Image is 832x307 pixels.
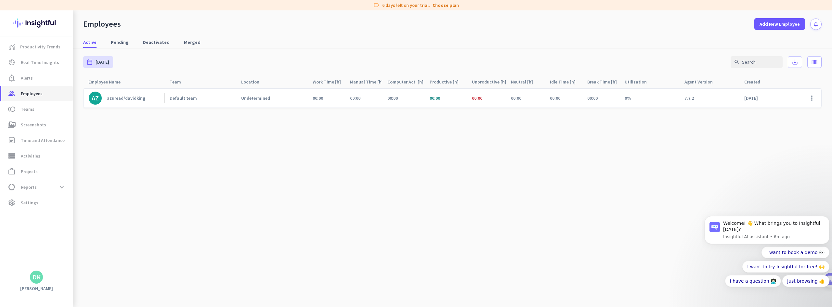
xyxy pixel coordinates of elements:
input: Search [731,56,783,68]
div: 00:00 [587,95,598,101]
iframe: Intercom notifications message [702,166,832,304]
i: perm_media [8,121,16,129]
span: Real-Time Insights [21,58,59,66]
div: Computer Act. [h] [387,77,424,86]
div: Employees [83,19,121,29]
span: Time and Attendance [21,136,65,144]
a: tollTeams [1,101,73,117]
span: 00:00 [313,95,323,101]
i: save_alt [792,59,798,65]
div: Unproductive [h] [472,77,506,86]
i: toll [8,105,16,113]
button: notifications [810,19,822,30]
a: storageActivities [1,148,73,164]
span: 00:00 [430,95,440,101]
button: Add New Employee [754,18,805,30]
div: Work Time [h] [313,77,345,86]
a: data_usageReportsexpand_more [1,179,73,195]
span: 00:00 [511,95,521,101]
div: Team [170,77,189,86]
div: Location [241,77,267,86]
i: event_note [8,136,16,144]
img: menu-item [9,44,15,50]
i: notifications [813,21,819,27]
div: Default team [170,95,197,101]
span: Deactivated [143,39,170,45]
i: settings [8,199,16,207]
div: Created [744,77,768,86]
span: Alerts [21,74,33,82]
i: notification_important [8,74,16,82]
button: calendar_view_week [807,56,822,68]
span: 00:00 [550,95,560,101]
div: Break Time [h] [587,77,619,86]
span: Active [83,39,97,45]
div: 0% [619,89,679,108]
span: Teams [21,105,34,113]
div: Manual Time [h] [350,77,382,86]
a: event_noteTime and Attendance [1,133,73,148]
i: group [8,90,16,97]
span: Projects [21,168,38,175]
span: [DATE] [96,59,109,65]
div: Agent Version [684,77,721,86]
a: groupEmployees [1,86,73,101]
img: Insightful logo [13,10,60,36]
i: label [373,2,380,8]
span: Pending [111,39,129,45]
span: 00:00 [350,95,360,101]
span: Screenshots [21,121,46,129]
span: 00:00 [387,95,398,101]
button: more_vert [804,90,820,106]
span: Employees [21,90,43,97]
span: Reports [21,183,37,191]
div: azuread/davidking [107,95,145,101]
a: Default team [170,95,236,101]
div: DK [32,274,41,280]
div: Employee Name [88,77,128,86]
span: Add New Employee [760,21,800,27]
a: settingsSettings [1,195,73,211]
button: save_alt [788,56,802,68]
div: AZ [92,95,99,101]
div: Utilization [625,77,655,86]
div: Neutral [h] [511,77,541,86]
span: 00:00 [472,95,482,101]
a: perm_mediaScreenshots [1,117,73,133]
i: date_range [86,59,93,65]
a: notification_importantAlerts [1,70,73,86]
span: Productivity Trends [20,43,60,51]
span: Settings [21,199,38,207]
i: data_usage [8,183,16,191]
i: calendar_view_week [811,59,818,65]
a: av_timerReal-Time Insights [1,55,73,70]
a: work_outlineProjects [1,164,73,179]
i: search [734,59,740,65]
span: Activities [21,152,40,160]
span: Merged [184,39,201,45]
div: Productive [h] [430,77,466,86]
div: Undetermined [241,95,270,101]
i: storage [8,152,16,160]
div: 7.7.2 [684,95,694,101]
i: work_outline [8,168,16,175]
button: expand_more [56,181,68,193]
a: menu-itemProductivity Trends [1,39,73,55]
div: [DATE] [744,95,758,101]
a: AZazuread/davidking [89,92,164,105]
a: Choose plan [433,2,459,8]
div: Idle Time [h] [550,77,582,86]
i: av_timer [8,58,16,66]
